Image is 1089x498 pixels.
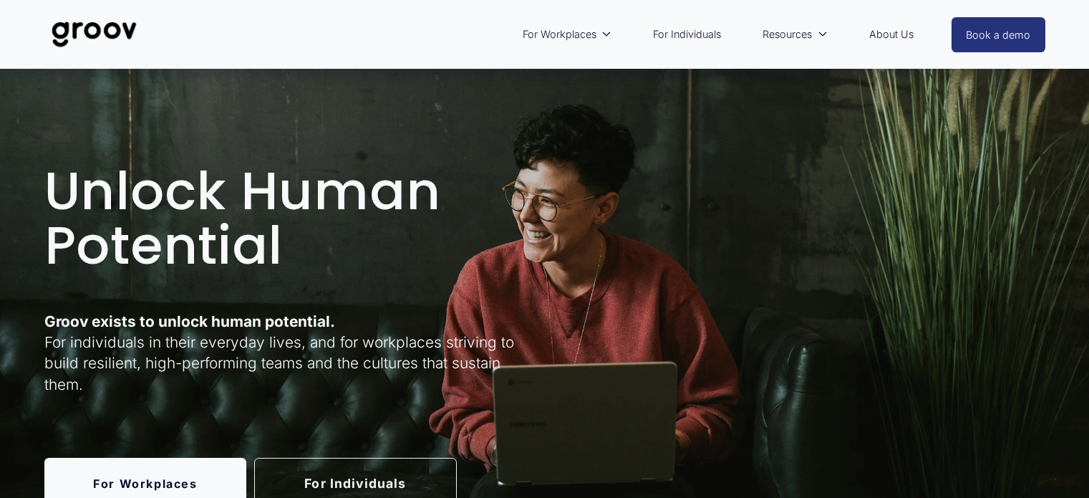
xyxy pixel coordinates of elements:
[763,25,812,44] span: Resources
[523,25,596,44] span: For Workplaces
[44,11,145,58] img: Groov | Unlock Human Potential at Work and in Life
[516,18,619,51] a: folder dropdown
[646,18,728,51] a: For Individuals
[952,17,1046,52] a: Book a demo
[862,18,921,51] a: About Us
[44,311,541,395] p: For individuals in their everyday lives, and for workplaces striving to build resilient, high-per...
[44,312,335,330] strong: Groov exists to unlock human potential.
[44,164,541,272] h1: Unlock Human Potential
[755,18,835,51] a: folder dropdown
